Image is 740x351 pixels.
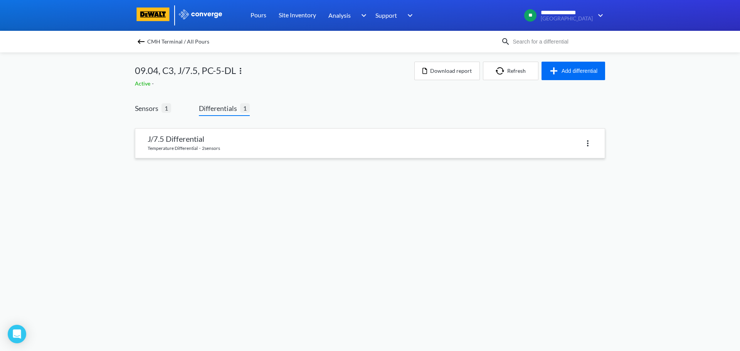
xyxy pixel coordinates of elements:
img: icon-refresh.svg [496,67,507,75]
img: icon-search.svg [501,37,510,46]
img: more.svg [583,139,592,148]
img: downArrow.svg [593,11,605,20]
img: icon-plus.svg [549,66,562,76]
img: downArrow.svg [356,11,368,20]
button: Refresh [483,62,538,80]
span: Sensors [135,103,161,114]
span: Differentials [199,103,240,114]
span: [GEOGRAPHIC_DATA] [541,16,593,22]
span: 1 [161,103,171,113]
span: Analysis [328,10,351,20]
img: icon-file.svg [422,68,427,74]
img: more.svg [236,66,245,76]
img: logo_ewhite.svg [178,9,223,19]
img: backspace.svg [136,37,146,46]
span: - [152,80,155,87]
span: Active [135,80,152,87]
input: Search for a differential [510,37,604,46]
span: 09.04, C3, J/7.5, PC-5-DL [135,63,236,78]
span: 1 [240,103,250,113]
span: CMH Terminal / All Pours [147,36,209,47]
span: Support [375,10,397,20]
img: downArrow.svg [402,11,415,20]
button: Add differential [542,62,605,80]
img: logo-dewalt.svg [135,7,171,21]
button: Download report [414,62,480,80]
div: Open Intercom Messenger [8,325,26,343]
